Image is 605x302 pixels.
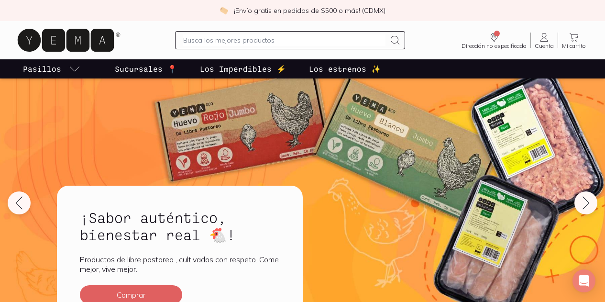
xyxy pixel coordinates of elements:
a: Dirección no especificada [458,32,530,49]
p: Pasillos [23,63,61,75]
span: Cuenta [535,43,554,49]
input: Busca los mejores productos [183,34,385,46]
h2: ¡Sabor auténtico, bienestar real 🐔! [80,209,280,243]
a: pasillo-todos-link [21,59,82,78]
div: Open Intercom Messenger [572,269,595,292]
a: Sucursales 📍 [113,59,179,78]
span: Mi carrito [562,43,586,49]
p: ¡Envío gratis en pedidos de $500 o más! (CDMX) [234,6,385,15]
a: Los Imperdibles ⚡️ [198,59,288,78]
p: Los estrenos ✨ [309,63,381,75]
img: check [220,6,228,15]
p: Los Imperdibles ⚡️ [200,63,286,75]
span: Dirección no especificada [462,43,527,49]
p: Productos de libre pastoreo , cultivados con respeto. Come mejor, vive mejor. [80,255,280,274]
a: Cuenta [531,32,558,49]
a: Mi carrito [558,32,590,49]
a: Los estrenos ✨ [307,59,383,78]
p: Sucursales 📍 [115,63,177,75]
